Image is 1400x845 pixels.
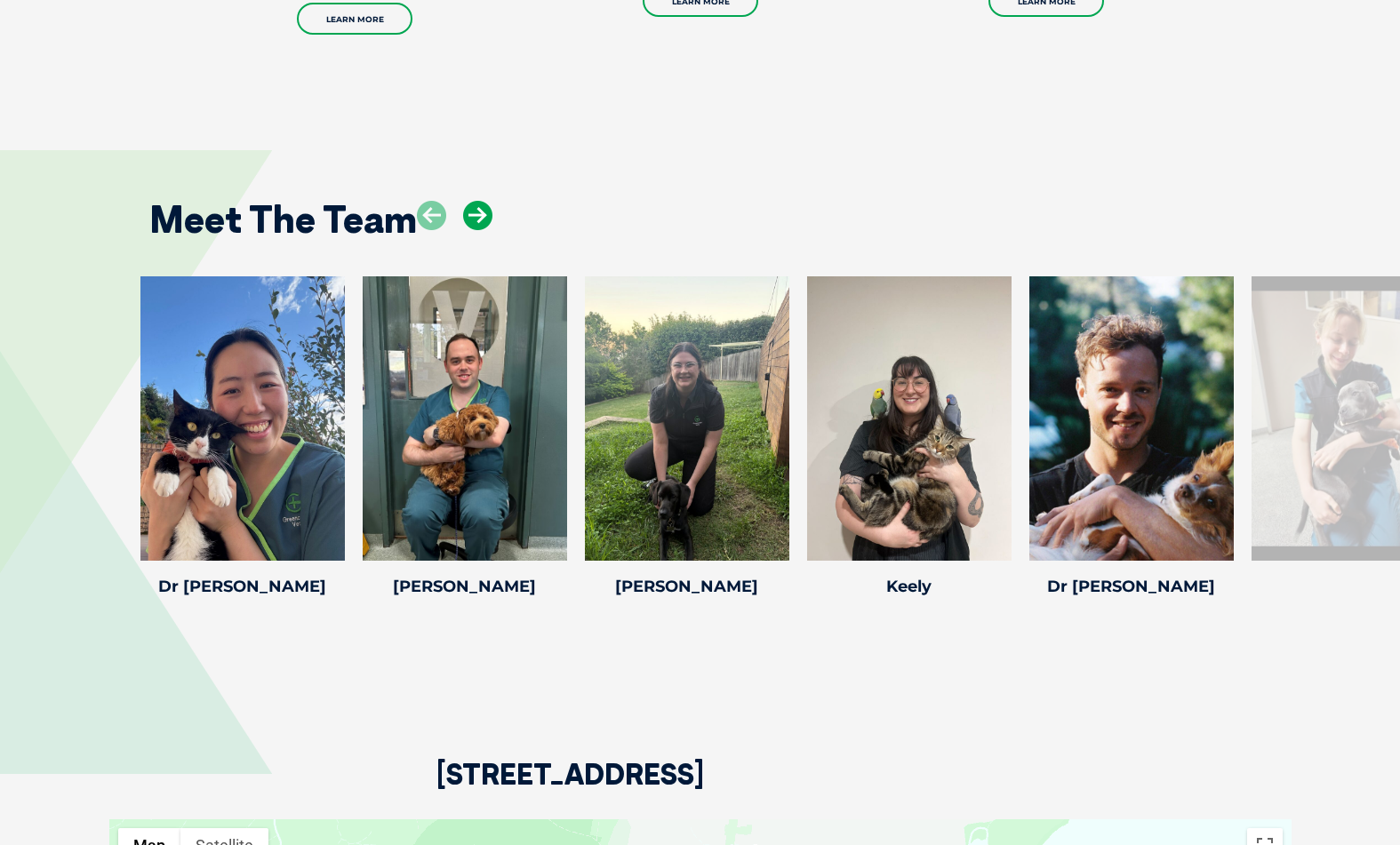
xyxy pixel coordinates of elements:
[436,760,704,819] h2: [STREET_ADDRESS]
[1029,578,1234,594] h4: Dr [PERSON_NAME]
[585,578,789,594] h4: [PERSON_NAME]
[140,578,345,594] h4: Dr [PERSON_NAME]
[363,578,567,594] h4: [PERSON_NAME]
[297,3,412,35] a: Learn More
[807,578,1012,594] h4: Keely
[149,201,417,238] h2: Meet The Team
